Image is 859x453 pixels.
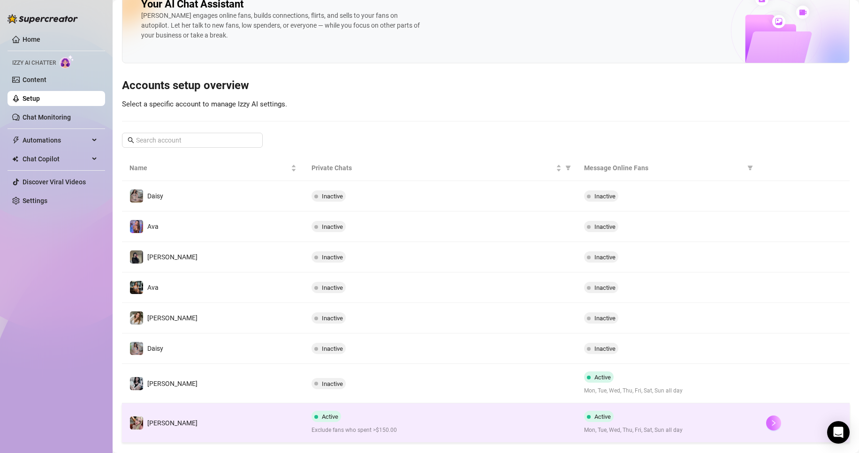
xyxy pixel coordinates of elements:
[594,413,611,420] span: Active
[128,137,134,143] span: search
[766,249,781,264] button: right
[766,415,781,430] button: right
[129,163,289,173] span: Name
[12,59,56,68] span: Izzy AI Chatter
[23,151,89,166] span: Chat Copilot
[122,78,850,93] h3: Accounts setup overview
[147,192,163,200] span: Daisy
[147,380,198,387] span: [PERSON_NAME]
[23,197,47,204] a: Settings
[322,254,343,261] span: Inactive
[322,223,343,230] span: Inactive
[594,374,611,381] span: Active
[130,377,143,390] img: Sadie
[23,76,46,83] a: Content
[770,193,777,199] span: right
[563,161,573,175] span: filter
[594,284,616,291] span: Inactive
[130,416,143,430] img: Anna
[594,223,616,230] span: Inactive
[23,133,89,148] span: Automations
[23,113,71,121] a: Chat Monitoring
[594,345,616,352] span: Inactive
[594,315,616,322] span: Inactive
[770,420,777,426] span: right
[322,193,343,200] span: Inactive
[60,55,74,68] img: AI Chatter
[147,223,159,230] span: Ava
[12,136,20,144] span: thunderbolt
[745,161,755,175] span: filter
[594,193,616,200] span: Inactive
[23,36,40,43] a: Home
[766,341,781,356] button: right
[130,281,143,294] img: Ava
[312,163,555,173] span: Private Chats
[770,254,777,260] span: right
[584,386,751,395] span: Mon, Tue, Wed, Thu, Fri, Sat, Sun all day
[136,135,250,145] input: Search account
[23,95,40,102] a: Setup
[766,219,781,234] button: right
[147,419,198,427] span: [PERSON_NAME]
[147,253,198,261] span: [PERSON_NAME]
[770,284,777,291] span: right
[130,342,143,355] img: Daisy
[122,100,287,108] span: Select a specific account to manage Izzy AI settings.
[747,165,753,171] span: filter
[594,254,616,261] span: Inactive
[304,155,577,181] th: Private Chats
[322,345,343,352] span: Inactive
[322,380,343,387] span: Inactive
[130,220,143,233] img: Ava
[770,345,777,352] span: right
[122,155,304,181] th: Name
[147,284,159,291] span: Ava
[584,426,751,435] span: Mon, Tue, Wed, Thu, Fri, Sat, Sun all day
[147,345,163,352] span: Daisy
[565,165,571,171] span: filter
[766,189,781,204] button: right
[130,189,143,203] img: Daisy
[23,178,86,186] a: Discover Viral Videos
[322,315,343,322] span: Inactive
[8,14,78,23] img: logo-BBDzfeDw.svg
[141,11,423,40] div: [PERSON_NAME] engages online fans, builds connections, flirts, and sells to your fans on autopilo...
[147,314,198,322] span: [PERSON_NAME]
[130,250,143,264] img: Anna
[322,413,338,420] span: Active
[312,426,570,435] span: Exclude fans who spent >$150.00
[322,284,343,291] span: Inactive
[130,311,143,325] img: Paige
[766,376,781,391] button: right
[770,380,777,387] span: right
[766,310,781,325] button: right
[12,156,18,162] img: Chat Copilot
[770,315,777,321] span: right
[766,280,781,295] button: right
[584,163,744,173] span: Message Online Fans
[827,421,850,444] div: Open Intercom Messenger
[770,223,777,230] span: right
